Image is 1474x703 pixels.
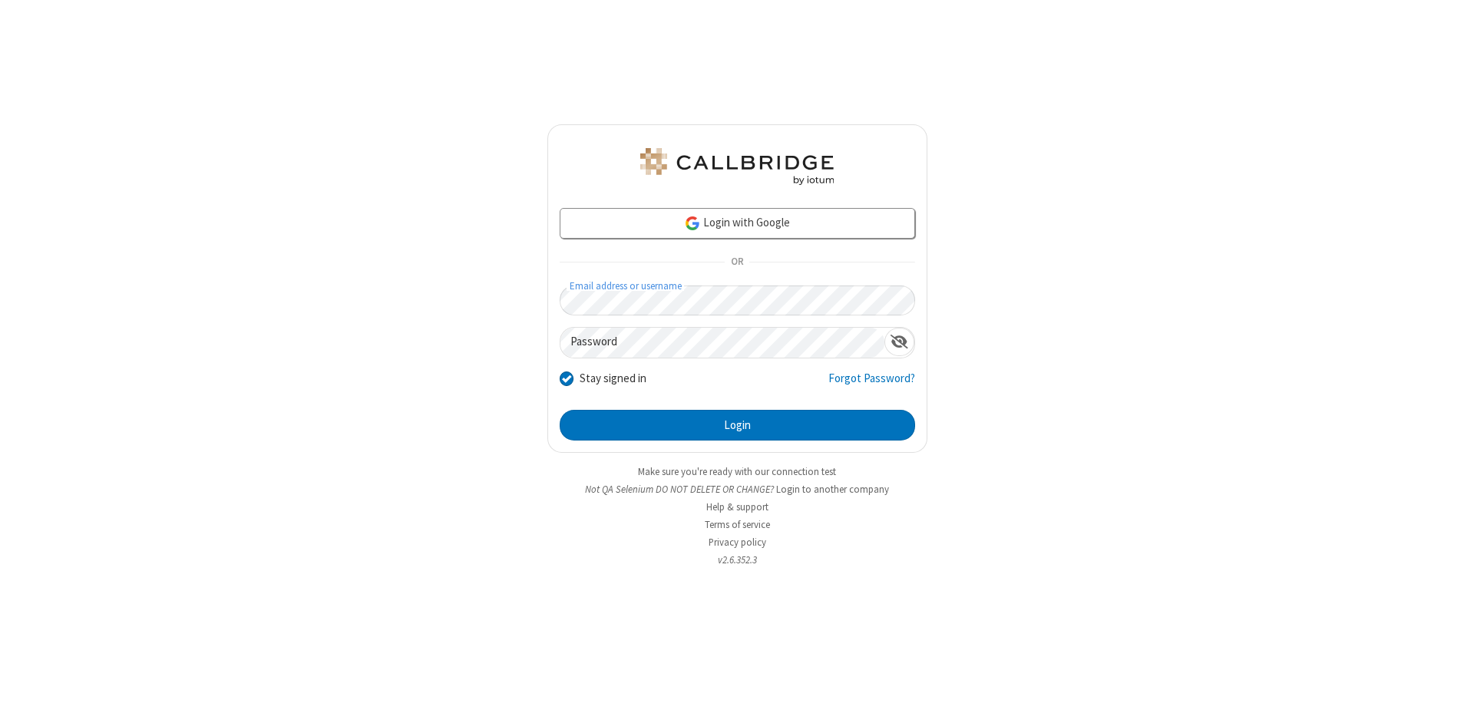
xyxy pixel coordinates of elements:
a: Forgot Password? [828,370,915,399]
span: OR [725,252,749,273]
a: Make sure you're ready with our connection test [638,465,836,478]
div: Show password [884,328,914,356]
input: Email address or username [560,285,915,315]
img: google-icon.png [684,215,701,232]
a: Terms of service [705,518,770,531]
li: v2.6.352.3 [547,553,927,567]
li: Not QA Selenium DO NOT DELETE OR CHANGE? [547,482,927,497]
label: Stay signed in [580,370,646,388]
a: Privacy policy [709,536,766,549]
input: Password [560,328,884,358]
a: Help & support [706,500,768,513]
img: QA Selenium DO NOT DELETE OR CHANGE [637,148,837,185]
button: Login [560,410,915,441]
button: Login to another company [776,482,889,497]
a: Login with Google [560,208,915,239]
iframe: Chat [1436,663,1462,692]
